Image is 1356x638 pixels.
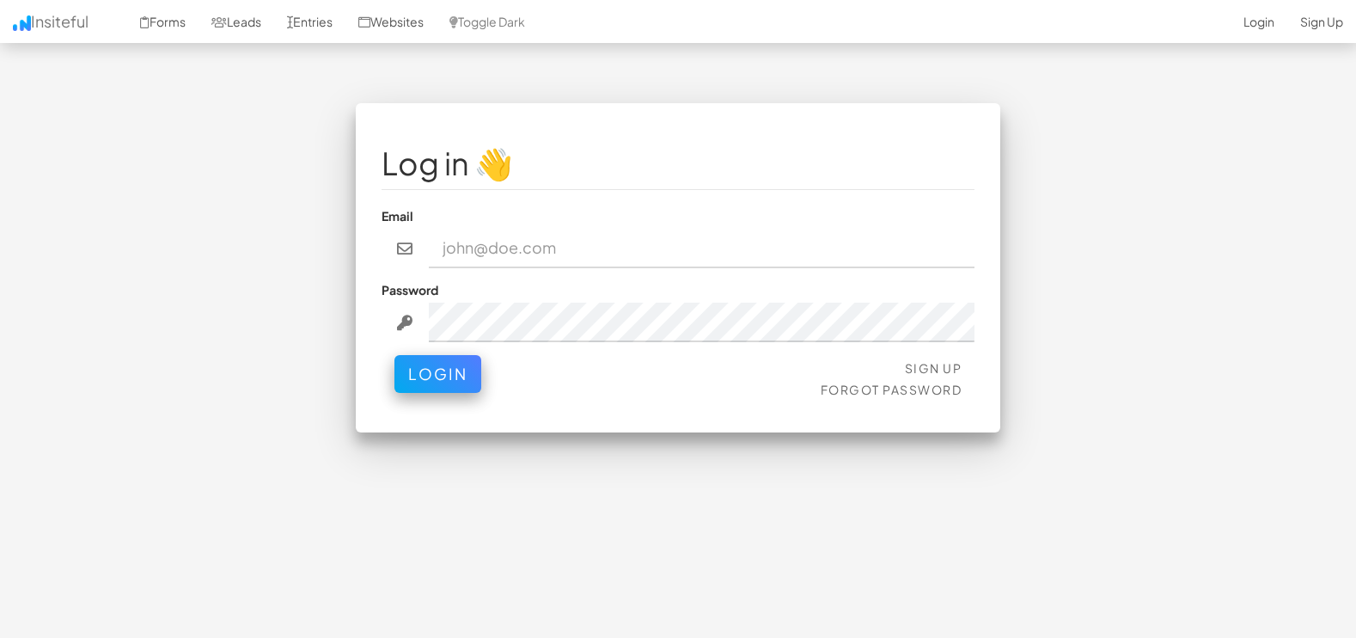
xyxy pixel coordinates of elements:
[382,207,413,224] label: Email
[382,281,438,298] label: Password
[905,360,962,376] a: Sign Up
[821,382,962,397] a: Forgot Password
[429,229,975,268] input: john@doe.com
[13,15,31,31] img: icon.png
[382,146,974,181] h1: Log in 👋
[394,355,481,393] button: Login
